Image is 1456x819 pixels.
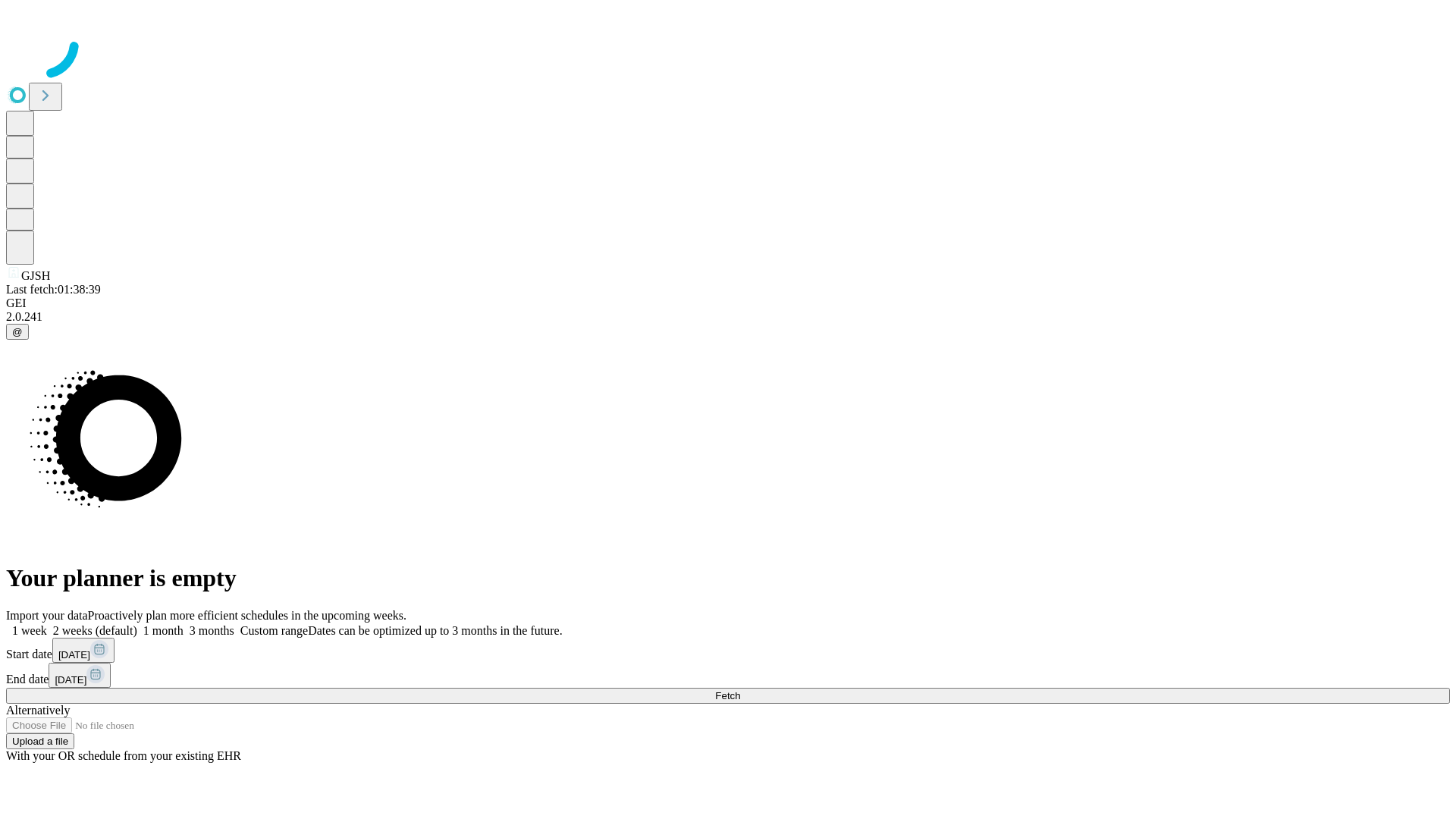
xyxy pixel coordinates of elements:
[49,663,111,688] button: [DATE]
[240,624,308,637] span: Custom range
[6,638,1450,663] div: Start date
[88,609,406,622] span: Proactively plan more efficient schedules in the upcoming weeks.
[190,624,234,637] span: 3 months
[308,624,562,637] span: Dates can be optimized up to 3 months in the future.
[715,690,740,701] span: Fetch
[6,310,1450,324] div: 2.0.241
[6,749,241,762] span: With your OR schedule from your existing EHR
[6,704,70,717] span: Alternatively
[58,649,90,661] span: [DATE]
[12,326,23,337] span: @
[55,674,86,686] span: [DATE]
[6,688,1450,704] button: Fetch
[143,624,184,637] span: 1 month
[12,624,47,637] span: 1 week
[21,269,50,282] span: GJSH
[6,324,29,340] button: @
[52,638,115,663] button: [DATE]
[6,609,88,622] span: Import your data
[53,624,137,637] span: 2 weeks (default)
[6,564,1450,592] h1: Your planner is empty
[6,663,1450,688] div: End date
[6,283,101,296] span: Last fetch: 01:38:39
[6,297,1450,310] div: GEI
[6,733,74,749] button: Upload a file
